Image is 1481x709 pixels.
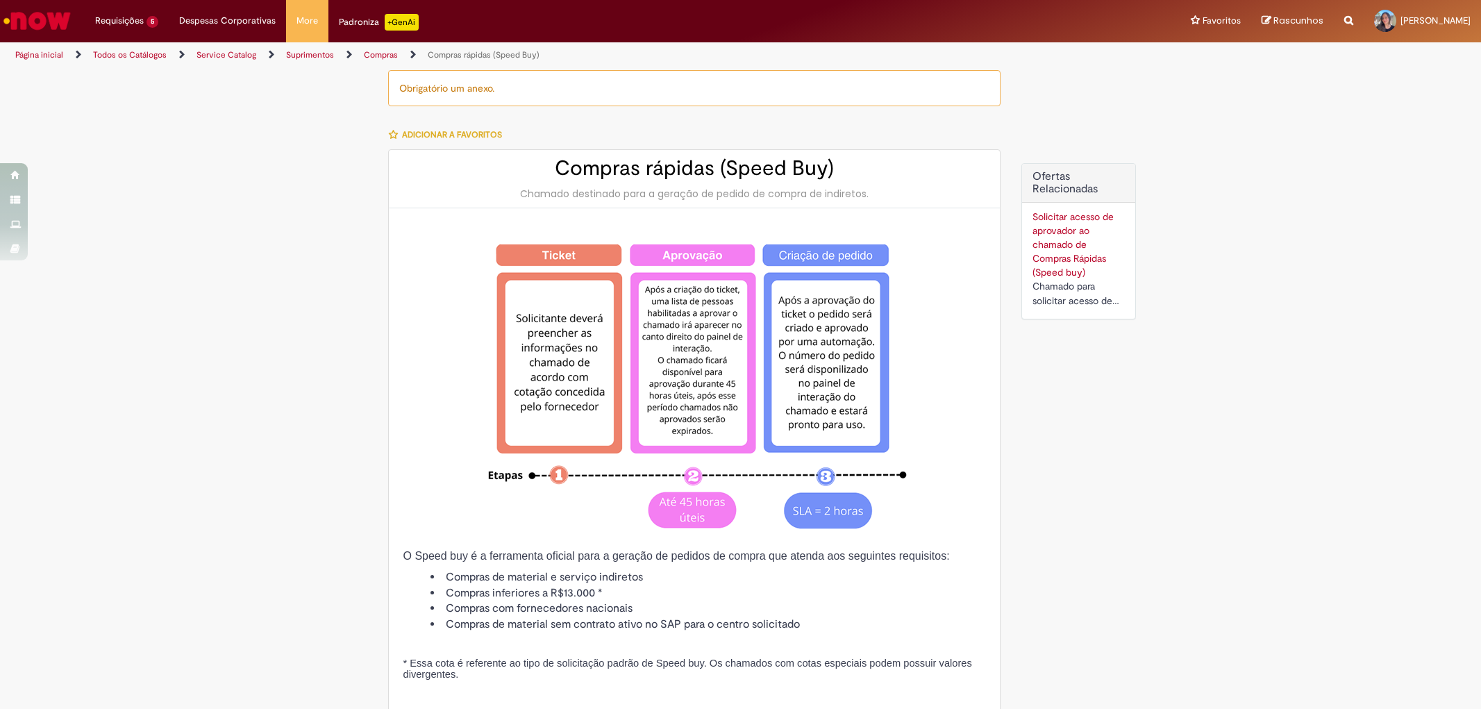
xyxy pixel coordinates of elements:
li: Compras de material sem contrato ativo no SAP para o centro solicitado [430,617,986,633]
a: Compras rápidas (Speed Buy) [428,49,539,60]
button: Adicionar a Favoritos [388,120,510,149]
h2: Ofertas Relacionadas [1032,171,1125,195]
li: Compras de material e serviço indiretos [430,569,986,585]
div: Chamado destinado para a geração de pedido de compra de indiretos. [403,187,986,201]
a: Solicitar acesso de aprovador ao chamado de Compras Rápidas (Speed buy) [1032,210,1114,278]
span: Favoritos [1203,14,1241,28]
div: Obrigatório um anexo. [388,70,1001,106]
a: Todos os Catálogos [93,49,167,60]
h2: Compras rápidas (Speed Buy) [403,157,986,180]
a: Rascunhos [1262,15,1323,28]
span: Rascunhos [1273,14,1323,27]
p: +GenAi [385,14,419,31]
span: 5 [147,16,158,28]
div: Ofertas Relacionadas [1021,163,1136,319]
span: More [296,14,318,28]
div: Padroniza [339,14,419,31]
a: Página inicial [15,49,63,60]
span: Despesas Corporativas [179,14,276,28]
span: Requisições [95,14,144,28]
li: Compras com fornecedores nacionais [430,601,986,617]
a: Suprimentos [286,49,334,60]
ul: Trilhas de página [10,42,977,68]
span: O Speed buy é a ferramenta oficial para a geração de pedidos de compra que atenda aos seguintes r... [403,550,949,562]
span: * Essa cota é referente ao tipo de solicitação padrão de Speed buy. Os chamados com cotas especia... [403,658,971,680]
span: Adicionar a Favoritos [402,129,502,140]
img: ServiceNow [1,7,73,35]
a: Compras [364,49,398,60]
li: Compras inferiores a R$13.000 * [430,585,986,601]
a: Service Catalog [196,49,256,60]
div: Chamado para solicitar acesso de aprovador ao ticket de Speed buy [1032,279,1125,308]
span: [PERSON_NAME] [1400,15,1471,26]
